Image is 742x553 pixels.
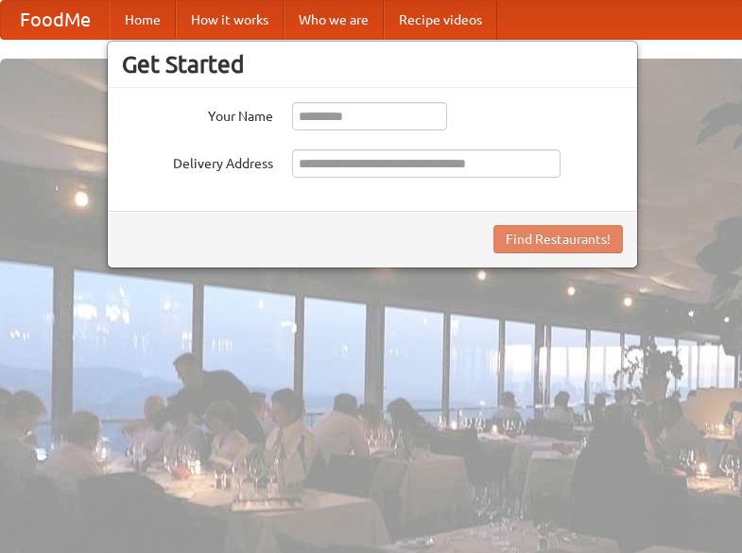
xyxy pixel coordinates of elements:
[122,102,273,126] label: Your Name
[284,1,384,39] a: Who we are
[122,149,273,173] label: Delivery Address
[384,1,497,39] a: Recipe videos
[176,1,284,39] a: How it works
[110,1,176,39] a: Home
[493,225,623,253] button: Find Restaurants!
[1,1,110,39] a: FoodMe
[122,50,623,78] h3: Get Started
